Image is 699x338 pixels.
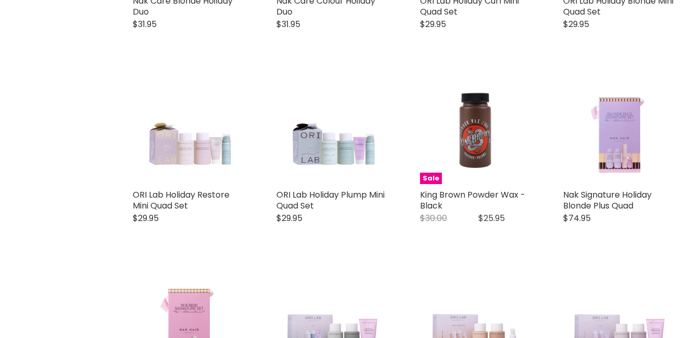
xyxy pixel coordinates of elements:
span: $31.95 [133,18,157,30]
span: Sale [420,173,442,185]
span: $29.95 [563,18,589,30]
span: $74.95 [563,212,591,224]
a: King Brown Powder Wax - Black [420,189,525,212]
a: Nak Signature Holiday Blonde Plus Quad [563,189,652,212]
a: King Brown Powder Wax - Black Sale [420,72,532,185]
span: $29.95 [276,212,302,224]
span: $31.95 [276,18,300,30]
span: $29.95 [420,18,446,30]
img: ORI Lab Holiday Plump Mini Quad Set [287,72,377,185]
a: ORI Lab Holiday Restore Mini Quad Set [133,189,230,212]
span: $30.00 [420,212,447,224]
img: King Brown Powder Wax - Black [420,72,532,185]
a: ORI Lab Holiday Restore Mini Quad Set [133,72,245,185]
a: ORI Lab Holiday Plump Mini Quad Set [276,189,385,212]
img: Nak Signature Holiday Blonde Plus Quad [563,72,676,185]
a: ORI Lab Holiday Plump Mini Quad Set [276,72,389,185]
span: $25.95 [478,212,505,224]
img: ORI Lab Holiday Restore Mini Quad Set [144,72,234,185]
span: $29.95 [133,212,159,224]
